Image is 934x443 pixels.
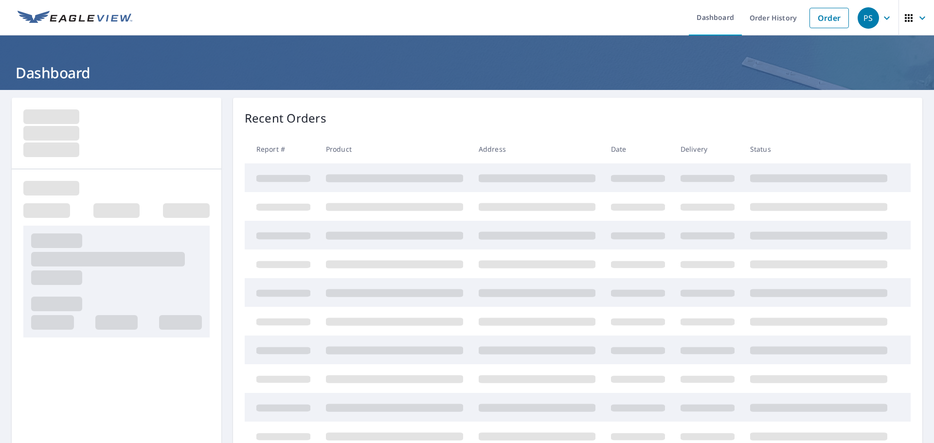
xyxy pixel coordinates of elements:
[858,7,879,29] div: PS
[603,135,673,163] th: Date
[318,135,471,163] th: Product
[245,135,318,163] th: Report #
[673,135,742,163] th: Delivery
[471,135,603,163] th: Address
[809,8,849,28] a: Order
[742,135,895,163] th: Status
[12,63,922,83] h1: Dashboard
[245,109,326,127] p: Recent Orders
[18,11,132,25] img: EV Logo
